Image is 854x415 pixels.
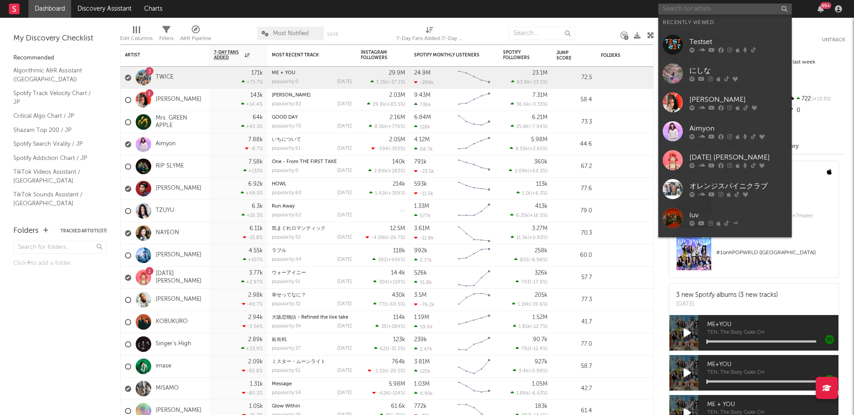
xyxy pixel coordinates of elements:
div: 77.3 [556,295,592,305]
span: +83.5 % [387,102,404,107]
div: ( ) [371,79,405,85]
div: ( ) [511,101,548,107]
span: 35 [381,324,387,329]
div: Click to add a folder. [13,258,107,269]
div: 7-Day Fans Added (7-Day Fans Added) [396,33,463,44]
div: ( ) [511,235,548,240]
div: ( ) [511,79,548,85]
div: [DATE] [337,102,352,107]
div: 430k [392,292,405,298]
a: 延長戦 [272,337,286,342]
div: Spotify Monthly Listeners [414,52,481,58]
div: 2.16M [390,115,405,120]
svg: Chart title [454,222,494,244]
div: 6.11k [250,226,263,231]
div: 736k [414,102,431,108]
a: オレンジスパイニクラブ [658,175,792,204]
button: 99+ [818,5,824,12]
div: 58.4 [556,95,592,105]
a: TZUYU [156,207,174,215]
div: 1.52M [532,315,548,320]
div: popularity: 32 [272,302,301,307]
div: One - From THE FIRST TAKE [272,160,352,164]
div: popularity: 60 [272,191,302,196]
div: 2.03M [389,92,405,98]
div: popularity: 82 [272,102,301,107]
div: -299k [414,80,434,85]
div: ( ) [373,279,405,285]
div: 7.88k [248,137,263,143]
svg: Chart title [454,178,494,200]
a: imase [156,363,171,370]
a: Algorithmic A&R Assistant ([GEOGRAPHIC_DATA]) [13,66,98,84]
div: [DATE] [337,324,352,329]
a: [PERSON_NAME] [156,251,201,259]
div: 67.2 [556,161,592,172]
div: ( ) [513,323,548,329]
div: +133 % [243,168,263,174]
span: 2.09k [515,169,528,174]
span: -7.04 % [530,124,546,129]
div: 722 [786,93,845,105]
span: 11.5k [516,235,528,240]
a: One - From THE FIRST TAKE [272,160,337,164]
div: ( ) [514,257,548,263]
a: Run Away [272,204,295,209]
div: 29.9M [389,70,405,76]
div: 14.4k [391,270,405,276]
div: 7.58k [249,159,263,165]
div: ( ) [512,301,548,307]
div: ( ) [371,146,405,152]
div: GOOD DAY [272,115,352,120]
a: Testset [658,30,792,59]
a: TikTok Sounds Assistant / [GEOGRAPHIC_DATA] [13,190,98,208]
a: にしな [658,59,792,88]
div: +2.97 % [241,279,263,285]
a: [PERSON_NAME] [156,96,201,104]
div: 3.5M [414,292,427,298]
div: [DATE] [337,168,352,173]
div: 258k [535,248,548,254]
div: ME + YOU [272,71,352,76]
span: 801 [520,258,528,263]
span: +0.93 % [529,235,546,240]
div: [DATE] [337,80,352,84]
button: Tracked Artists(37) [60,229,107,233]
div: +49.5 % [241,190,263,196]
span: 1.42k [375,191,387,196]
div: -23.5k [414,168,434,174]
a: [PERSON_NAME] [272,93,310,98]
div: 326k [535,270,548,276]
span: -594 [377,147,388,152]
div: -3.54 % [242,323,263,329]
span: 8.55k [516,147,528,152]
a: KOBUKURO [156,318,188,326]
a: ミスター・ムーンライト [272,359,326,364]
a: [PERSON_NAME] [156,296,201,303]
input: Search for artists [658,4,792,15]
a: Spotify Addiction Chart / JP [13,153,98,163]
div: popularity: 0 [272,168,298,173]
span: +359 % [388,191,404,196]
span: -19.6 % [531,302,546,307]
div: 3.77k [249,270,263,276]
div: 171k [251,70,263,76]
div: オレンジスパイニクラブ [689,181,787,192]
div: popularity: 44 [272,257,302,262]
div: 90.7k [533,337,548,343]
span: 6.25k [516,213,528,218]
svg: Chart title [454,111,494,133]
a: MISAMO [156,385,179,392]
span: 771 [379,302,387,307]
div: 577k [414,213,431,219]
span: -4.09k [371,235,387,240]
a: RIP SLYME [156,163,184,170]
div: Filters [159,33,173,44]
input: Search for folders... [13,241,107,254]
div: -11.5k [414,191,433,196]
div: 79.0 [556,206,592,216]
div: +16.3 % [242,212,263,218]
div: 118k [393,248,405,254]
span: -305 % [390,147,404,152]
div: +75.7 % [242,79,263,85]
